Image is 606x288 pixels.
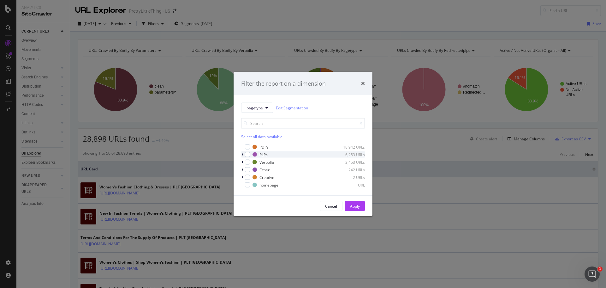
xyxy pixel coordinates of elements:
input: Search [241,118,365,129]
div: 6,253 URLs [334,152,365,157]
div: Cancel [325,203,337,209]
div: Select all data available [241,134,365,139]
div: homepage [259,182,278,187]
div: 242 URLs [334,167,365,172]
span: pagetype [247,105,263,110]
div: Creative [259,175,274,180]
button: Apply [345,201,365,211]
button: pagetype [241,103,273,113]
div: Apply [350,203,360,209]
div: Filter the report on a dimension [241,79,326,88]
div: 18,942 URLs [334,144,365,150]
div: PDPs [259,144,269,150]
div: Other [259,167,270,172]
div: Verbolia [259,159,274,165]
div: 1 URL [334,182,365,187]
iframe: Intercom live chat [585,267,600,282]
div: modal [234,72,372,216]
div: times [361,79,365,88]
div: 2 URLs [334,175,365,180]
div: PLPs [259,152,268,157]
div: 3,453 URLs [334,159,365,165]
span: 1 [597,267,603,272]
button: Cancel [320,201,342,211]
a: Edit Segmentation [276,104,308,111]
